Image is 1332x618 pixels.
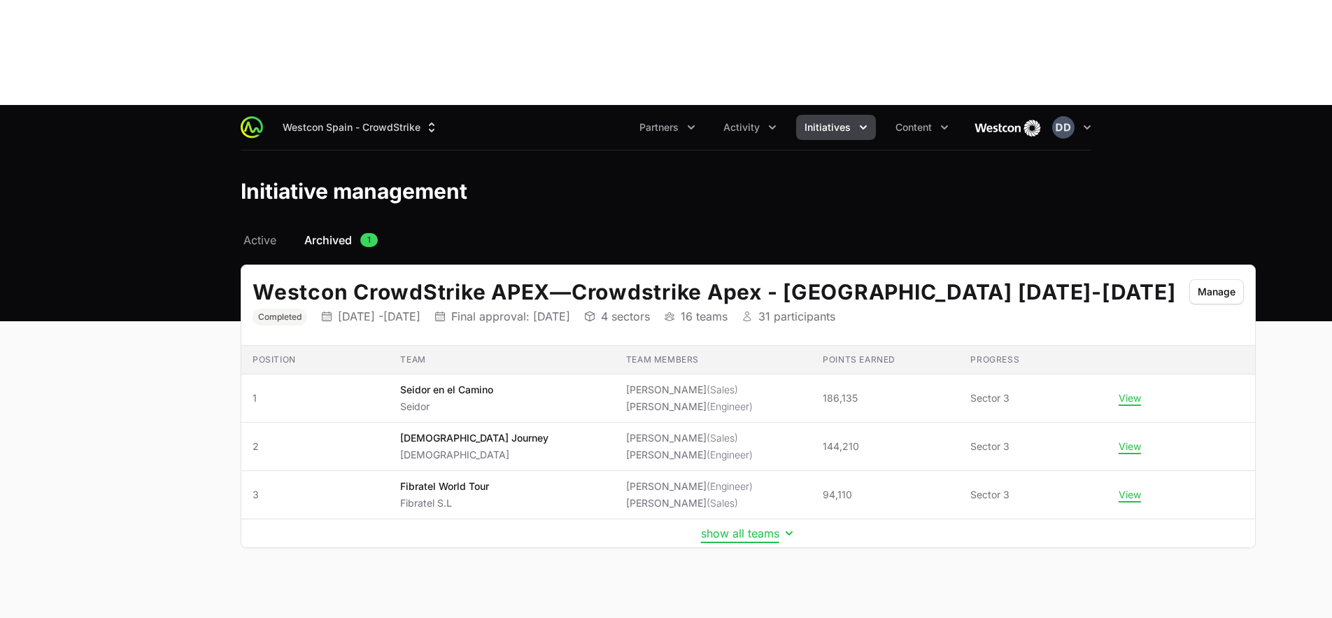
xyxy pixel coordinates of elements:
p: Seidor [400,400,493,414]
h1: Initiative management [241,178,467,204]
span: (Engineer) [707,400,753,412]
p: Fibratel World Tour [400,479,489,493]
li: [PERSON_NAME] [626,383,753,397]
p: [DEMOGRAPHIC_DATA] [400,448,548,462]
button: View [1119,440,1141,453]
p: 31 participants [758,309,835,323]
li: [PERSON_NAME] [626,400,753,414]
span: (Engineer) [707,449,753,461]
span: Active [243,232,276,248]
th: Points earned [812,346,959,374]
li: [PERSON_NAME] [626,448,753,462]
span: Sector 3 [970,440,1096,454]
span: 186,135 [823,391,858,405]
img: Westcon Spain [974,113,1041,141]
span: 1 [360,233,378,247]
button: show all teams [701,526,796,540]
p: [DATE] - [DATE] [338,309,420,323]
img: Daniel Danielli [1052,116,1075,139]
div: Initiative details [241,265,1256,548]
th: Team members [615,346,812,374]
span: 144,210 [823,440,859,454]
div: Initiatives menu [796,115,876,140]
span: — [550,279,572,304]
p: [DEMOGRAPHIC_DATA] Journey [400,431,548,445]
span: Archived [304,232,352,248]
span: Partners [639,120,679,134]
p: Seidor en el Camino [400,383,493,397]
button: Manage [1189,279,1244,304]
div: Main navigation [263,115,957,140]
th: Position [241,346,389,374]
h2: Westcon CrowdStrike APEX Crowdstrike Apex - [GEOGRAPHIC_DATA] [DATE]-[DATE] [253,279,1175,304]
nav: Initiative activity log navigation [241,232,1091,248]
div: Activity menu [715,115,785,140]
th: Team [389,346,614,374]
p: Fibratel S.L [400,496,489,510]
span: Manage [1198,283,1235,300]
button: Activity [715,115,785,140]
span: Activity [723,120,760,134]
span: 1 [253,391,378,405]
button: View [1119,392,1141,405]
button: Content [887,115,957,140]
img: ActivitySource [241,116,263,139]
li: [PERSON_NAME] [626,479,753,493]
th: Progress [959,346,1107,374]
button: Westcon Spain - CrowdStrike [274,115,447,140]
span: Sector 3 [970,391,1096,405]
span: (Sales) [707,432,738,444]
span: 3 [253,488,378,502]
span: (Sales) [707,497,738,509]
li: [PERSON_NAME] [626,496,753,510]
button: Initiatives [796,115,876,140]
button: Partners [631,115,704,140]
button: View [1119,489,1141,501]
span: (Sales) [707,384,738,395]
a: Archived1 [302,232,381,248]
span: Sector 3 [970,488,1096,502]
span: 94,110 [823,488,852,502]
span: Content [895,120,932,134]
span: Initiatives [805,120,851,134]
span: 2 [253,440,378,454]
div: Content menu [887,115,957,140]
a: Active [241,232,279,248]
p: 16 teams [681,309,728,323]
li: [PERSON_NAME] [626,431,753,445]
div: Supplier switch menu [274,115,447,140]
p: 4 sectors [601,309,650,323]
span: (Engineer) [707,480,753,492]
p: Final approval: [DATE] [451,309,570,323]
div: Partners menu [631,115,704,140]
